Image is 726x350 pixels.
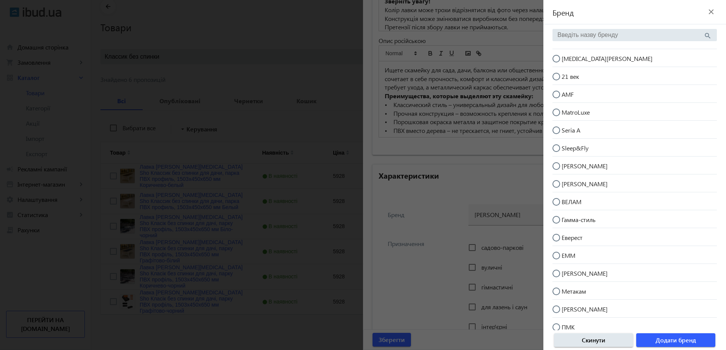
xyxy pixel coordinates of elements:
span: Sleep&Fly [562,144,589,152]
mat-icon: close [705,6,717,18]
span: Гамма-стиль [562,216,595,224]
span: ПМК [562,323,575,331]
mat-icon: search [704,31,712,38]
span: Метакам [562,287,586,295]
span: [PERSON_NAME] [562,269,608,277]
span: Бренд [543,7,574,18]
span: ЕММ [562,251,575,259]
span: [MEDICAL_DATA][PERSON_NAME] [562,54,653,62]
span: ВЕЛАМ [562,198,581,206]
span: Додати бренд [656,336,696,344]
button: Додати бренд [636,333,715,347]
span: [PERSON_NAME] [562,305,608,313]
button: Скинути [554,333,633,347]
span: [PERSON_NAME] [562,162,608,170]
span: Еверест [562,233,583,241]
span: AMF [562,90,574,98]
span: MatroLuxe [562,108,590,116]
span: Скинути [582,336,605,344]
span: 21 век [562,72,579,80]
input: Введіть назву бренду [557,32,704,38]
span: [PERSON_NAME] [562,180,608,188]
span: Seria A [562,126,580,134]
